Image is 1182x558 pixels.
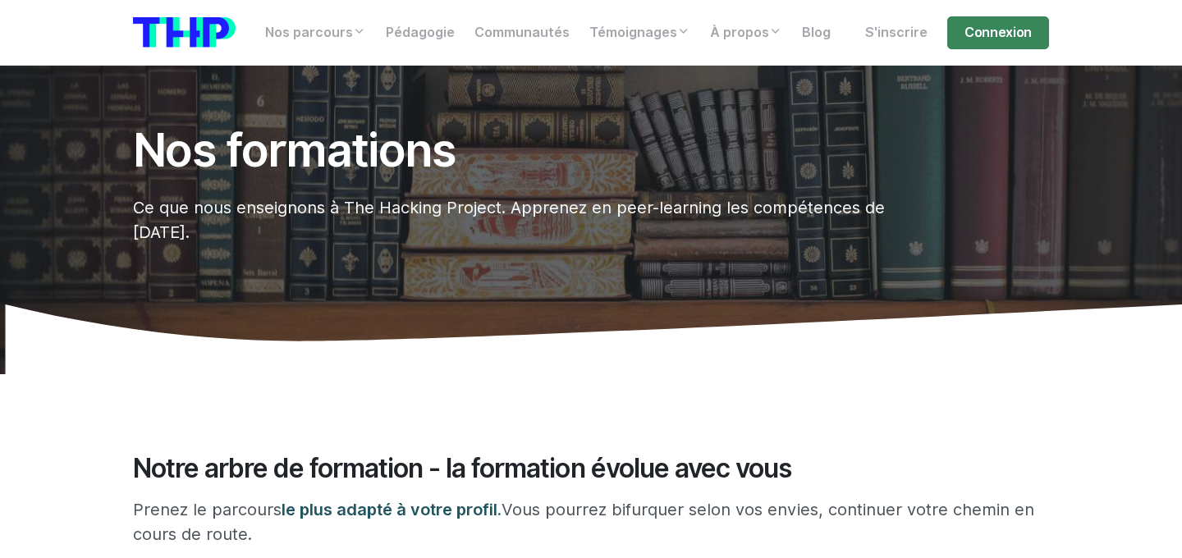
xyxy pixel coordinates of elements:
[133,497,1049,547] p: Prenez le parcours Vous pourrez bifurquer selon vos envies, continuer votre chemin en cours de ro...
[947,16,1049,49] a: Connexion
[700,16,792,49] a: À propos
[133,195,893,245] p: Ce que nous enseignons à The Hacking Project. Apprenez en peer-learning les compétences de [DATE].
[465,16,580,49] a: Communautés
[133,17,236,48] img: logo
[580,16,700,49] a: Témoignages
[282,500,502,519] span: le plus adapté à votre profil.
[133,453,1049,484] h2: Notre arbre de formation - la formation évolue avec vous
[855,16,937,49] a: S'inscrire
[376,16,465,49] a: Pédagogie
[255,16,376,49] a: Nos parcours
[133,125,893,176] h1: Nos formations
[792,16,841,49] a: Blog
